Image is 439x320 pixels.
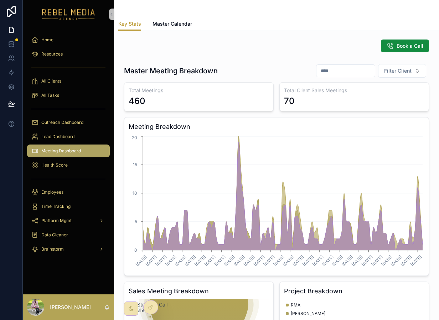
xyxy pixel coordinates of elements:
a: All Tasks [27,89,110,102]
tspan: 5 [135,219,137,224]
text: [DATE] [233,254,246,267]
div: scrollable content [23,28,114,265]
div: 460 [129,95,145,107]
text: [DATE] [351,254,363,267]
a: Platform Mgmt [27,214,110,227]
a: Master Calendar [153,17,192,32]
text: [DATE] [135,254,148,267]
text: 319 [137,308,144,313]
a: All Clients [27,75,110,88]
a: Data Cleaner [27,229,110,241]
text: [DATE] [341,254,354,267]
p: [PERSON_NAME] [50,304,91,311]
text: [DATE] [390,254,403,267]
div: chart [129,135,424,271]
text: [DATE] [243,254,255,267]
span: Employees [41,189,63,195]
text: [DATE] [400,254,413,267]
text: [DATE] [292,254,305,267]
span: Data Cleaner [41,232,68,238]
span: Health Score [41,162,68,168]
a: Outreach Dashboard [27,116,110,129]
div: 70 [284,95,295,107]
span: Filter Client [384,67,412,74]
h3: Total Client Sales Meetings [284,87,424,94]
a: Resources [27,48,110,61]
span: Lead Dashboard [41,134,74,140]
a: Time Tracking [27,200,110,213]
text: [DATE] [145,254,157,267]
span: [PERSON_NAME] [291,311,325,316]
span: Key Stats [118,20,141,27]
button: Book a Call [381,40,429,52]
span: Brainstorm [41,246,64,252]
text: [DATE] [154,254,167,267]
span: All Clients [41,78,61,84]
text: [DATE] [262,254,275,267]
text: [DATE] [311,254,324,267]
a: Home [27,33,110,46]
a: Lead Dashboard [27,130,110,143]
h3: Meeting Breakdown [129,122,424,132]
h3: Sales Meeting Breakdown [129,286,269,296]
tspan: 20 [132,135,137,140]
h1: Master Meeting Breakdown [124,66,218,76]
text: [DATE] [302,254,315,267]
span: Resources [41,51,63,57]
a: Meeting Dashboard [27,145,110,157]
span: Home [41,37,53,43]
span: Platform Mgmt [41,218,72,224]
text: [DATE] [361,254,373,267]
tspan: 15 [133,162,137,167]
button: Select Button [378,64,426,78]
text: [DATE] [321,254,334,267]
a: Health Score [27,159,110,172]
text: [DATE] [410,254,423,267]
span: Outreach Dashboard [41,120,83,125]
span: All Tasks [41,93,59,98]
span: Book a Call [397,42,423,49]
span: Master Calendar [153,20,192,27]
text: [DATE] [223,254,236,267]
text: [DATE] [331,254,344,267]
text: [DATE] [194,254,207,267]
img: App logo [42,9,95,20]
text: [DATE] [253,254,265,267]
text: [DATE] [184,254,197,267]
text: [DATE] [380,254,393,267]
text: [DATE] [370,254,383,267]
text: [DATE] [272,254,285,267]
text: [DATE] [164,254,177,267]
text: [DATE] [213,254,226,267]
h3: Total Meetings [129,87,269,94]
tspan: 0 [134,247,137,253]
text: [DATE] [203,254,216,267]
h3: Project Breakdown [284,286,424,296]
text: [DATE] [174,254,187,267]
text: [DATE] [282,254,295,267]
span: Meeting Dashboard [41,148,81,154]
span: Time Tracking [41,204,71,209]
span: RMA [291,302,300,308]
a: Key Stats [118,17,141,31]
a: Brainstorm [27,243,110,256]
tspan: 10 [133,190,137,196]
a: Employees [27,186,110,199]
